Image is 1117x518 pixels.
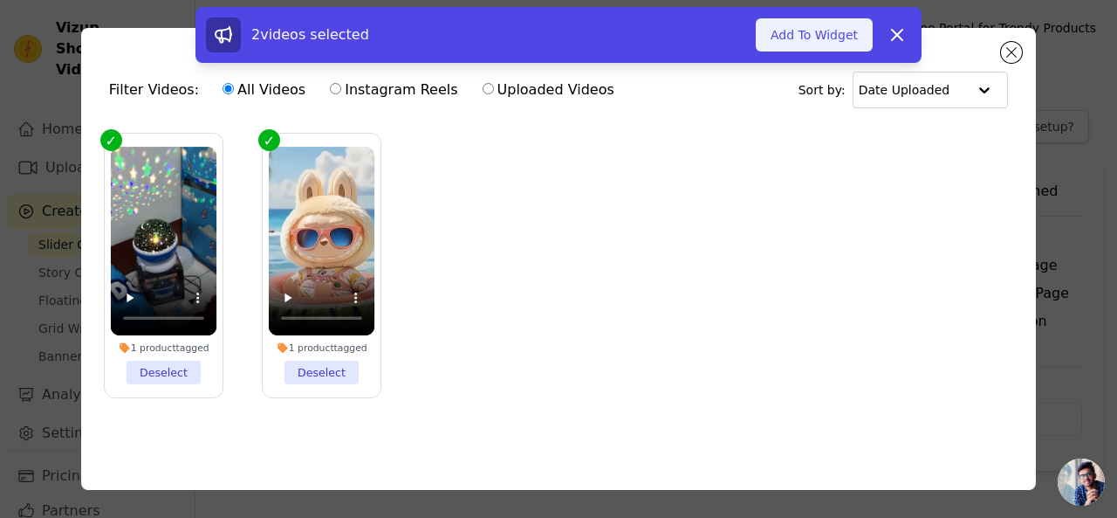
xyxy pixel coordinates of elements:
label: All Videos [222,79,306,101]
div: Filter Videos: [109,70,624,110]
a: Open chat [1058,459,1105,506]
label: Instagram Reels [329,79,458,101]
label: Uploaded Videos [482,79,615,101]
div: 1 product tagged [111,342,217,354]
button: Add To Widget [756,18,873,52]
span: 2 videos selected [251,26,369,43]
div: 1 product tagged [269,342,375,354]
div: Sort by: [798,72,1009,108]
